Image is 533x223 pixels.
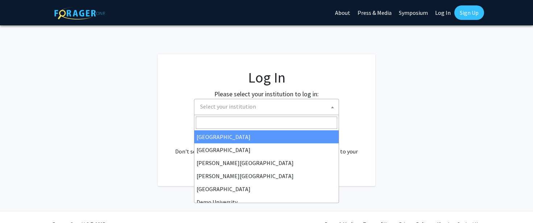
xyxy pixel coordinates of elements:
[54,7,105,20] img: ForagerOne Logo
[214,89,319,99] label: Please select your institution to log in:
[454,5,484,20] a: Sign Up
[194,156,339,169] li: [PERSON_NAME][GEOGRAPHIC_DATA]
[194,143,339,156] li: [GEOGRAPHIC_DATA]
[194,99,339,115] span: Select your institution
[196,117,337,129] input: Search
[172,130,361,164] div: No account? . Don't see your institution? about bringing ForagerOne to your institution.
[194,195,339,209] li: Demo University
[194,169,339,182] li: [PERSON_NAME][GEOGRAPHIC_DATA]
[5,190,31,218] iframe: Chat
[194,130,339,143] li: [GEOGRAPHIC_DATA]
[200,103,256,110] span: Select your institution
[197,99,339,114] span: Select your institution
[194,182,339,195] li: [GEOGRAPHIC_DATA]
[172,69,361,86] h1: Log In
